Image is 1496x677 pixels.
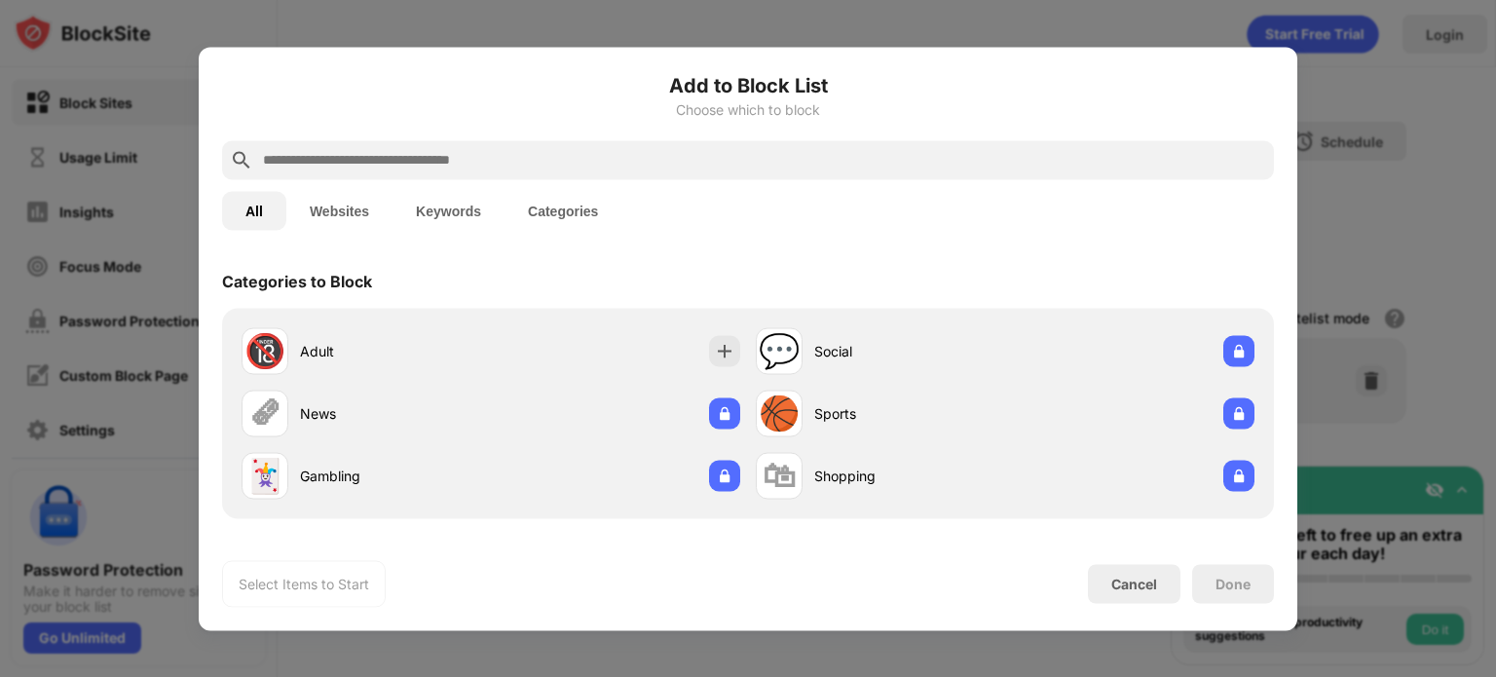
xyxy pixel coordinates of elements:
div: Cancel [1111,576,1157,592]
div: Shopping [814,466,1005,486]
div: Gambling [300,466,491,486]
div: 💬 [759,331,800,371]
button: Keywords [393,191,505,230]
div: 🏀 [759,394,800,433]
h6: Add to Block List [222,70,1274,99]
div: Select Items to Start [239,574,369,593]
button: All [222,191,286,230]
div: Choose which to block [222,101,1274,117]
div: Sports [814,403,1005,424]
div: Social [814,341,1005,361]
img: search.svg [230,148,253,171]
div: Adult [300,341,491,361]
div: Categories to Block [222,271,372,290]
div: 🃏 [244,456,285,496]
button: Websites [286,191,393,230]
button: Categories [505,191,621,230]
div: 🔞 [244,331,285,371]
div: 🗞 [248,394,281,433]
div: News [300,403,491,424]
div: Done [1215,576,1251,591]
div: 🛍 [763,456,796,496]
